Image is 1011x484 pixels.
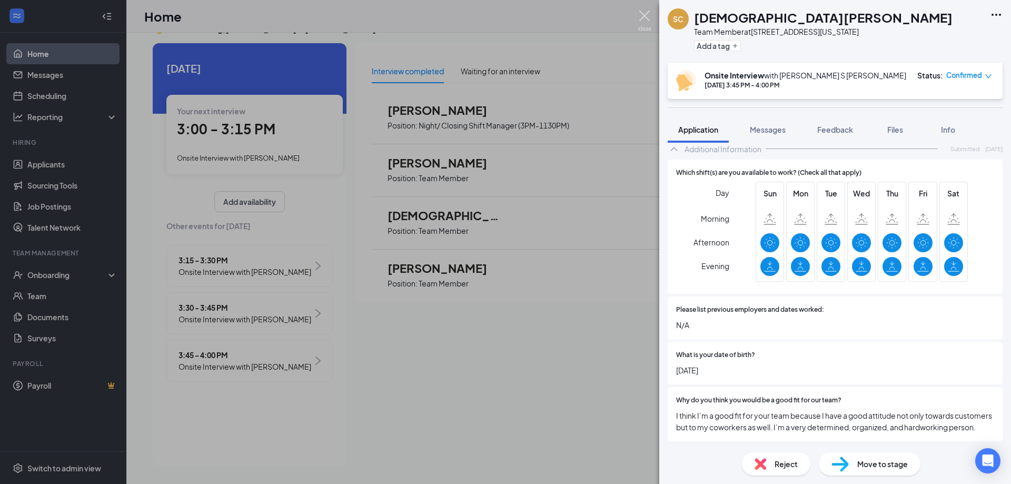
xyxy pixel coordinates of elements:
[887,125,903,134] span: Files
[857,458,908,470] span: Move to stage
[985,144,1003,153] span: [DATE]
[791,187,810,199] span: Mon
[985,73,992,80] span: down
[716,187,729,199] span: Day
[668,143,680,155] svg: ChevronUp
[705,81,906,90] div: [DATE] 3:45 PM - 4:00 PM
[676,396,841,406] span: Why do you think you would be a good fit for our team?
[852,187,871,199] span: Wed
[950,144,981,153] span: Submitted:
[694,40,741,51] button: PlusAdd a tag
[941,125,955,134] span: Info
[914,187,933,199] span: Fri
[883,187,901,199] span: Thu
[676,319,994,331] span: N/A
[760,187,779,199] span: Sun
[694,8,953,26] h1: [DEMOGRAPHIC_DATA][PERSON_NAME]
[676,350,755,360] span: What is your date of birth?
[676,305,824,315] span: Please list previous employers and dates worked:
[676,168,861,178] span: Which shift(s) are you available to work? (Check all that apply)
[817,125,853,134] span: Feedback
[732,43,738,49] svg: Plus
[705,71,764,80] b: Onsite Interview
[990,8,1003,21] svg: Ellipses
[694,26,953,37] div: Team Member at [STREET_ADDRESS][US_STATE]
[917,70,943,81] div: Status :
[673,14,683,24] div: SC
[750,125,786,134] span: Messages
[944,187,963,199] span: Sat
[946,70,982,81] span: Confirmed
[676,364,994,376] span: [DATE]
[685,144,761,154] div: Additional Information
[693,233,729,252] span: Afternoon
[775,458,798,470] span: Reject
[678,125,718,134] span: Application
[701,256,729,275] span: Evening
[676,410,994,433] span: I think I’m a good fit for your team because I have a good attitude not only towards customers bu...
[975,448,1000,473] div: Open Intercom Messenger
[701,209,729,228] span: Morning
[821,187,840,199] span: Tue
[705,70,906,81] div: with [PERSON_NAME] S [PERSON_NAME]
